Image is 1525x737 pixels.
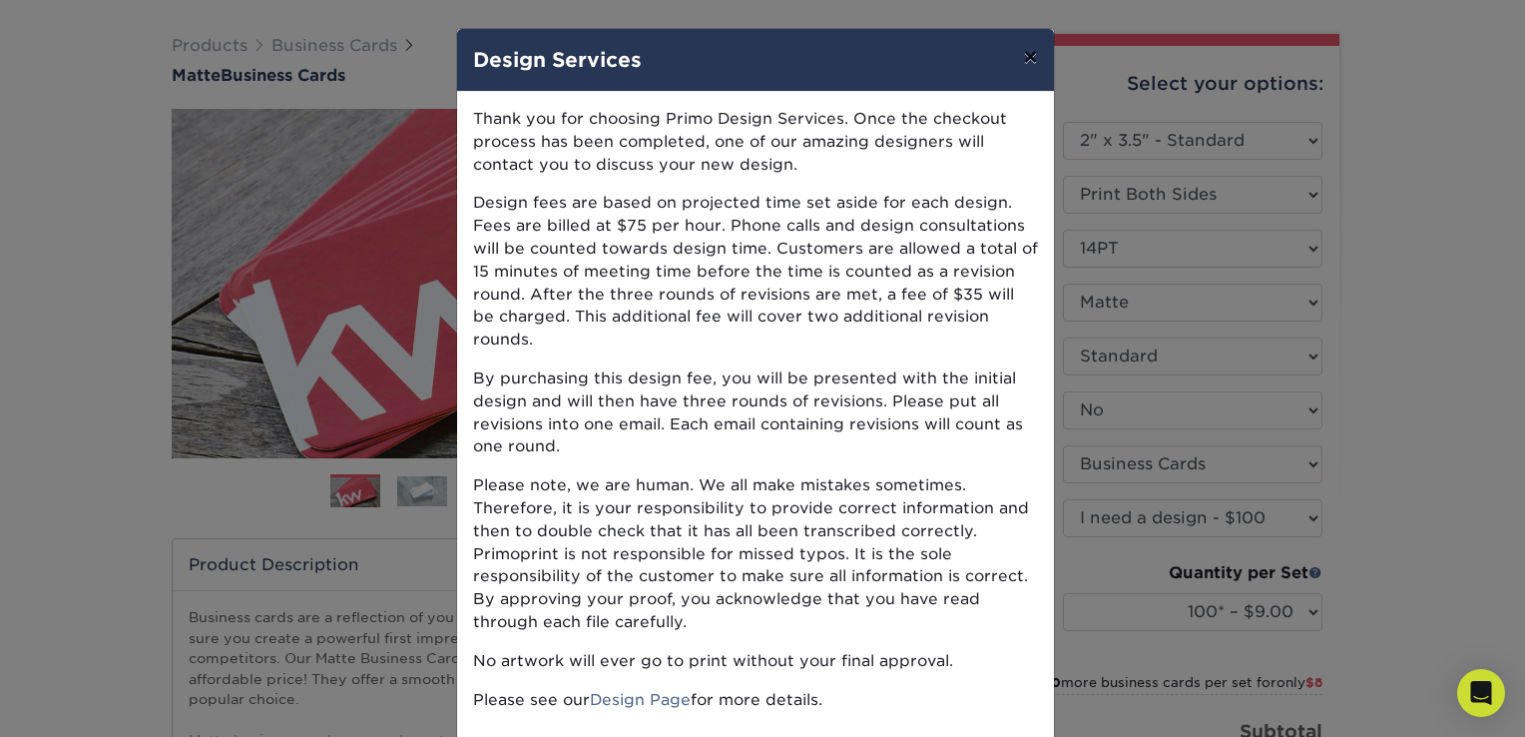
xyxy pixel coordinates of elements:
p: Design fees are based on projected time set aside for each design. Fees are billed at $75 per hou... [473,192,1038,352]
p: Please see our for more details. [473,689,1038,712]
p: No artwork will ever go to print without your final approval. [473,650,1038,673]
p: Please note, we are human. We all make mistakes sometimes. Therefore, it is your responsibility t... [473,474,1038,634]
a: Design Page [590,690,691,709]
p: Thank you for choosing Primo Design Services. Once the checkout process has been completed, one o... [473,108,1038,176]
div: Open Intercom Messenger [1457,669,1505,717]
h4: Design Services [473,45,1038,75]
p: By purchasing this design fee, you will be presented with the initial design and will then have t... [473,368,1038,458]
button: × [1007,29,1053,85]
